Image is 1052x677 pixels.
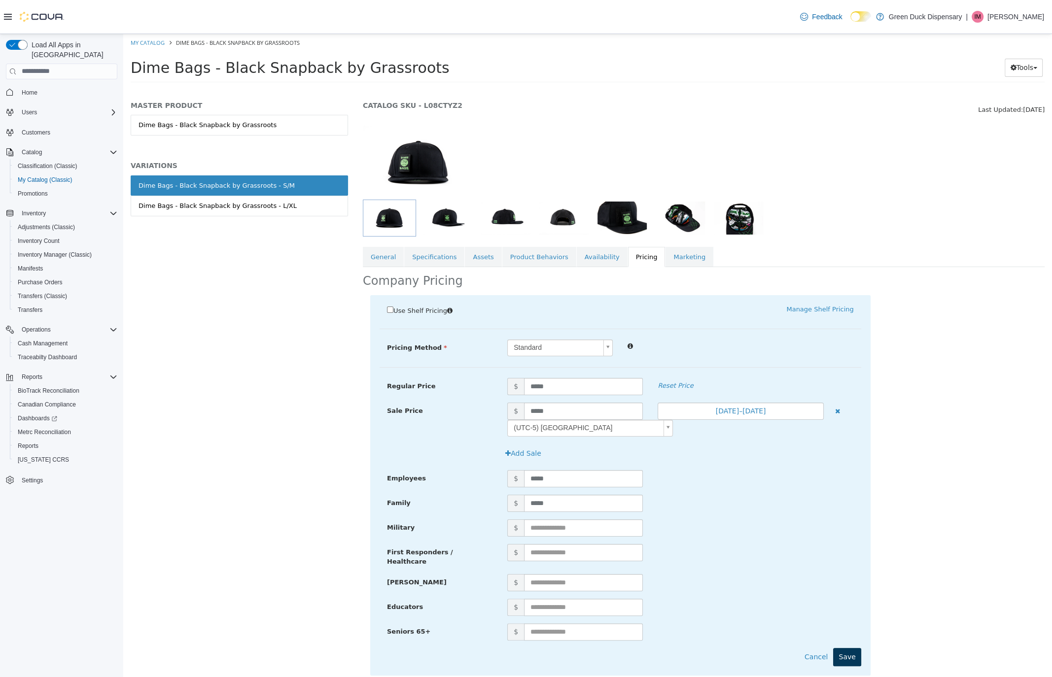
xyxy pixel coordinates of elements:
button: Customers [2,125,121,139]
button: Adjustments (Classic) [10,220,121,234]
span: Users [18,106,117,118]
button: Promotions [10,187,121,201]
span: Reports [18,371,117,383]
span: Cash Management [18,339,68,347]
span: Transfers (Classic) [18,292,67,300]
span: Traceabilty Dashboard [18,353,77,361]
a: Traceabilty Dashboard [14,351,81,363]
button: Transfers [10,303,121,317]
span: Sale Price [264,373,300,380]
span: Canadian Compliance [14,399,117,410]
button: Metrc Reconciliation [10,425,121,439]
span: $ [384,436,401,453]
span: Inventory [18,207,117,219]
button: Transfers (Classic) [10,289,121,303]
p: Green Duck Dispensary [889,11,962,23]
span: Operations [22,326,51,334]
a: My Catalog [7,5,41,12]
button: [DATE]–[DATE] [534,369,700,386]
span: (UTC-5) [GEOGRAPHIC_DATA] [385,386,536,402]
button: Operations [2,323,121,337]
span: Promotions [18,190,48,198]
span: Home [18,86,117,99]
a: Transfers (Classic) [14,290,71,302]
a: Inventory Manager (Classic) [14,249,96,261]
span: Inventory Count [18,237,60,245]
input: Use Shelf Pricing [264,272,270,279]
button: [US_STATE] CCRS [10,453,121,467]
a: Adjustments (Classic) [14,221,79,233]
a: Product Behaviors [379,213,453,234]
button: BioTrack Reconciliation [10,384,121,398]
button: Operations [18,324,55,336]
a: Dime Bags - Black Snapback by Grassroots [7,81,225,102]
a: Manage Shelf Pricing [663,271,730,279]
span: Settings [22,476,43,484]
span: First Responders / Healthcare [264,514,330,532]
a: Home [18,87,41,99]
span: Cash Management [14,338,117,349]
button: Cancel [676,614,710,632]
button: Inventory Manager (Classic) [10,248,121,262]
span: Dime Bags - Black Snapback by Grassroots [7,25,326,42]
a: Assets [342,213,378,234]
span: [DATE] [900,72,921,79]
span: Traceabilty Dashboard [14,351,117,363]
div: Dime Bags - Black Snapback by Grassroots - S/M [15,147,172,157]
p: [PERSON_NAME] [987,11,1044,23]
span: Classification (Classic) [18,162,77,170]
span: Customers [18,126,117,138]
span: My Catalog (Classic) [14,174,117,186]
button: Traceabilty Dashboard [10,350,121,364]
input: Dark Mode [850,11,871,22]
button: My Catalog (Classic) [10,173,121,187]
span: Reports [14,440,117,452]
a: Settings [18,474,47,486]
span: Transfers [14,304,117,316]
span: IM [974,11,981,23]
span: BioTrack Reconciliation [18,387,79,395]
span: Home [22,89,37,97]
span: $ [384,344,401,361]
div: Dime Bags - Black Snapback by Grassroots - L/XL [15,167,174,177]
button: Cash Management [10,337,121,350]
a: Cash Management [14,338,71,349]
a: Standard [384,305,490,322]
span: Catalog [22,148,42,156]
a: Inventory Count [14,235,64,247]
a: Metrc Reconciliation [14,426,75,438]
span: Dashboards [14,412,117,424]
h5: MASTER PRODUCT [7,67,225,76]
a: Dashboards [10,411,121,425]
img: Cova [20,12,64,22]
span: Military [264,490,291,497]
span: $ [384,565,401,582]
span: $ [384,369,401,386]
span: $ [384,510,401,527]
span: Inventory [22,209,46,217]
span: Inventory Manager (Classic) [14,249,117,261]
span: Adjustments (Classic) [14,221,117,233]
span: Seniors 65+ [264,594,307,601]
a: (UTC-5) [GEOGRAPHIC_DATA] [384,386,550,403]
a: Feedback [796,7,846,27]
button: Purchase Orders [10,275,121,289]
span: $ [384,540,401,557]
span: Dashboards [18,414,57,422]
span: [PERSON_NAME] [264,544,323,552]
span: Regular Price [264,348,312,356]
button: Reports [10,439,121,453]
span: $ [384,461,401,478]
span: Reports [22,373,42,381]
span: Family [264,465,287,473]
button: Inventory [18,207,50,219]
button: Reports [2,370,121,384]
a: Marketing [542,213,590,234]
span: Operations [18,324,117,336]
button: Catalog [2,145,121,159]
span: Settings [18,474,117,486]
a: Pricing [505,213,542,234]
span: $ [384,485,401,503]
span: Purchase Orders [18,278,63,286]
